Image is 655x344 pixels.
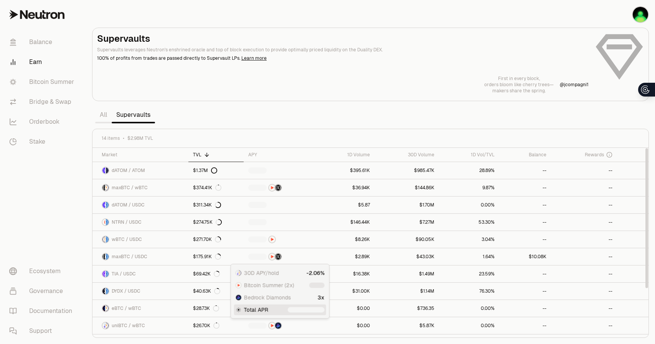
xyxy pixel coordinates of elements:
[102,271,105,277] img: TIA Logo
[193,152,239,158] div: TVL
[112,167,145,174] span: dATOM / ATOM
[3,112,83,132] a: Orderbook
[188,197,244,213] a: $311.34K
[102,202,105,208] img: dATOM Logo
[193,288,220,294] div: $40.63K
[499,283,551,300] a: --
[633,7,648,22] img: zhirong80
[315,300,374,317] a: $0.00
[551,265,617,282] a: --
[551,317,617,334] a: --
[188,317,244,334] a: $26.70K
[92,162,188,179] a: dATOM LogoATOM LogodATOM / ATOM
[551,214,617,231] a: --
[92,197,188,213] a: dATOM LogoUSDC LogodATOM / USDC
[92,214,188,231] a: NTRN LogoUSDC LogoNTRN / USDC
[112,305,141,311] span: eBTC / wBTC
[375,179,439,196] a: $144.86K
[95,107,112,123] a: All
[106,288,109,294] img: USDC Logo
[504,152,546,158] div: Balance
[193,167,217,174] div: $1.37M
[375,197,439,213] a: $1.70M
[551,300,617,317] a: --
[439,162,500,179] a: 28.89%
[551,179,617,196] a: --
[97,46,589,53] p: Supervaults leverages Neutron's enshrined oracle and top of block execution to provide optimally ...
[236,270,238,275] img: uniBTC Logo
[439,317,500,334] a: 0.00%
[499,265,551,282] a: --
[188,300,244,317] a: $28.73K
[3,281,83,301] a: Governance
[439,248,500,265] a: 1.64%
[188,265,244,282] a: $69.42K
[269,254,275,260] img: NTRN
[499,317,551,334] a: --
[92,179,188,196] a: maxBTC LogowBTC LogomaxBTC / wBTC
[112,254,147,260] span: maxBTC / USDC
[484,88,554,94] p: makers share the spring.
[102,288,105,294] img: DYDX Logo
[499,300,551,317] a: --
[318,294,325,301] div: 3x
[551,248,617,265] a: --
[499,197,551,213] a: --
[439,283,500,300] a: 76.30%
[315,179,374,196] a: $36.94K
[188,214,244,231] a: $274.75K
[106,254,109,260] img: USDC Logo
[112,219,142,225] span: NTRN / USDC
[193,202,221,208] div: $311.34K
[439,265,500,282] a: 23.59%
[375,231,439,248] a: $90.05K
[375,265,439,282] a: $1.49M
[499,179,551,196] a: --
[112,323,145,329] span: uniBTC / wBTC
[315,214,374,231] a: $146.44K
[244,317,315,334] a: NTRNBedrock Diamonds
[484,75,554,82] p: First in every block,
[551,283,617,300] a: --
[375,248,439,265] a: $43.03K
[188,283,244,300] a: $40.63K
[106,305,109,311] img: wBTC Logo
[102,152,184,158] div: Market
[560,82,589,88] p: @ jcompagni1
[236,295,241,300] img: Bedrock Diamonds
[244,231,315,248] a: NTRN
[315,162,374,179] a: $395.61K
[97,33,589,45] h2: Supervaults
[244,269,279,277] span: 30D APY/hold
[315,248,374,265] a: $2.89K
[188,231,244,248] a: $271.70K
[102,219,105,225] img: NTRN Logo
[193,219,222,225] div: $274.75K
[112,185,148,191] span: maxBTC / wBTC
[275,323,281,329] img: Bedrock Diamonds
[248,253,311,260] button: NTRNStructured Points
[315,197,374,213] a: $5.87
[193,323,219,329] div: $26.70K
[92,265,188,282] a: TIA LogoUSDC LogoTIA / USDC
[315,265,374,282] a: $16.38K
[106,271,109,277] img: USDC Logo
[127,135,153,141] span: $2.98M TVL
[112,271,136,277] span: TIA / USDC
[92,283,188,300] a: DYDX LogoUSDC LogoDYDX / USDC
[193,305,219,311] div: $28.73K
[439,214,500,231] a: 53.30%
[375,300,439,317] a: $736.35
[106,236,109,242] img: USDC Logo
[3,132,83,152] a: Stake
[269,236,275,242] img: NTRN
[92,231,188,248] a: wBTC LogoUSDC LogowBTC / USDC
[560,82,589,88] a: @jcompagni1
[585,152,604,158] span: Rewards
[193,236,221,242] div: $271.70K
[244,248,315,265] a: NTRNStructured Points
[244,179,315,196] a: NTRNStructured Points
[112,202,145,208] span: dATOM / USDC
[102,236,105,242] img: wBTC Logo
[275,185,281,191] img: Structured Points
